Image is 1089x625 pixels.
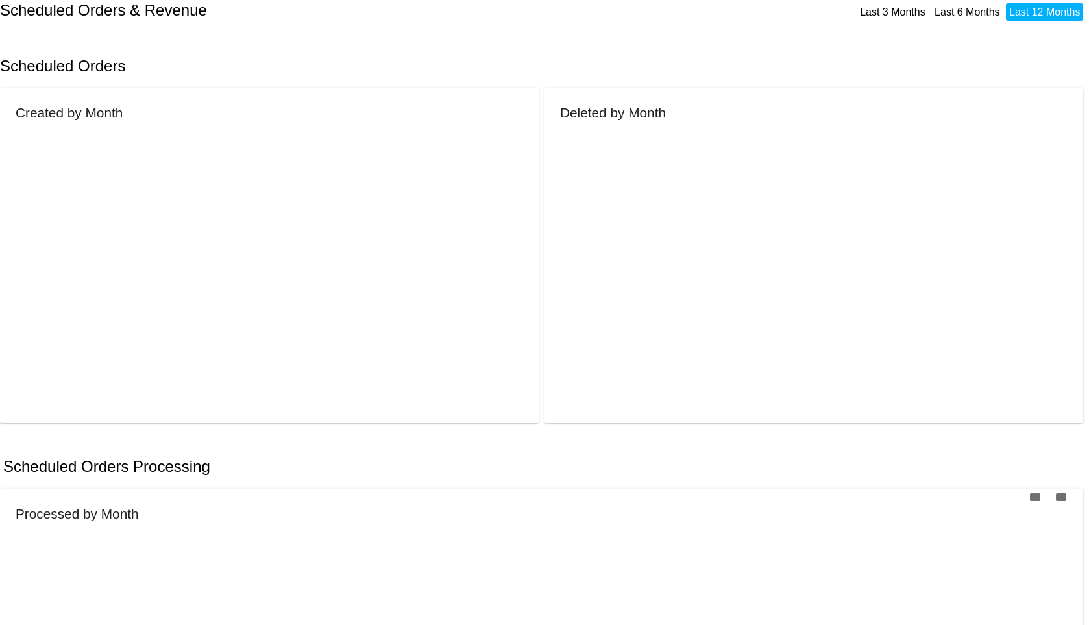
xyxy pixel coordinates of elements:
[16,506,139,521] h2: Processed by Month
[1009,6,1080,18] a: Last 12 Months
[3,458,210,476] h2: Scheduled Orders Processing
[935,6,1000,18] a: Last 6 Months
[860,6,925,18] a: Last 3 Months
[16,105,123,120] h2: Created by Month
[560,105,666,120] h2: Deleted by Month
